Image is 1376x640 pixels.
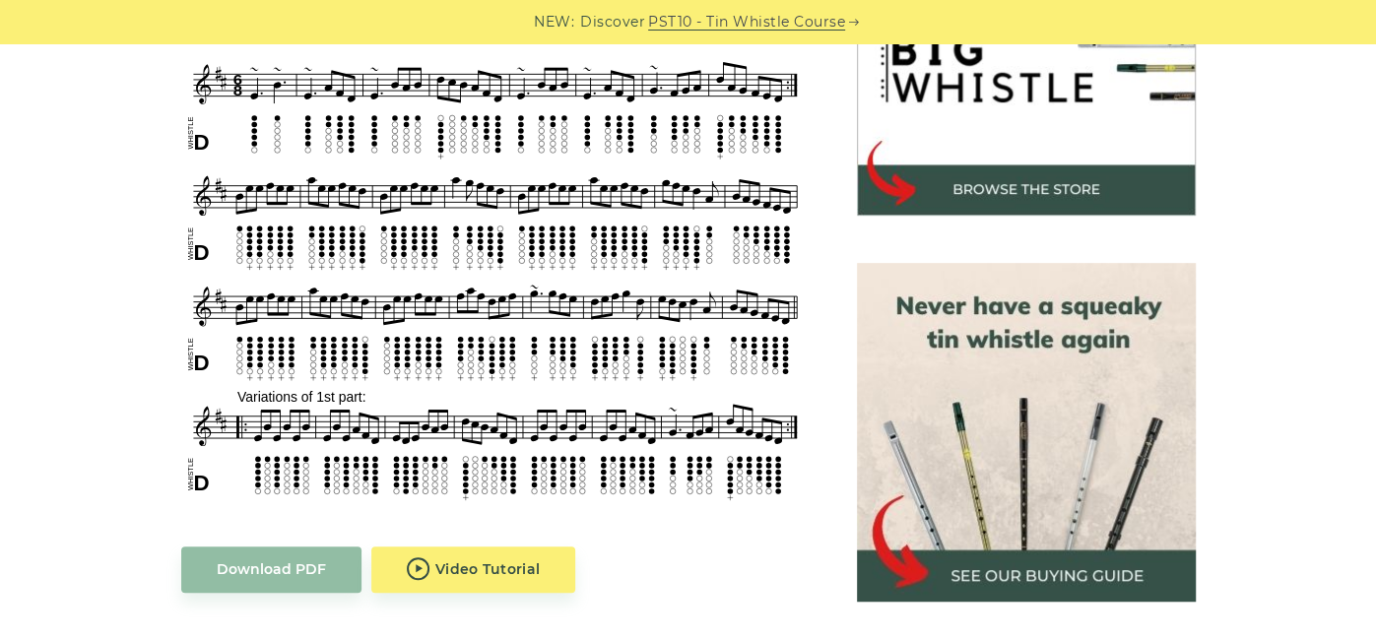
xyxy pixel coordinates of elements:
a: Download PDF [181,546,361,593]
span: Discover [580,11,645,33]
a: PST10 - Tin Whistle Course [648,11,845,33]
span: NEW: [534,11,574,33]
img: tin whistle buying guide [857,263,1196,602]
a: Video Tutorial [371,546,576,593]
